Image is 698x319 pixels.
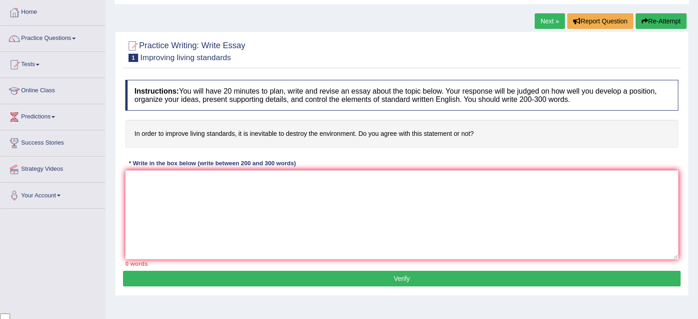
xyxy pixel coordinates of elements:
[0,78,105,101] a: Online Class
[134,87,179,95] b: Instructions:
[125,159,299,168] div: * Write in the box below (write between 200 and 300 words)
[0,183,105,206] a: Your Account
[535,13,565,29] a: Next »
[125,259,678,268] div: 0 words
[0,52,105,75] a: Tests
[0,26,105,49] a: Practice Questions
[636,13,687,29] button: Re-Attempt
[0,104,105,127] a: Predictions
[128,54,138,62] span: 1
[0,157,105,179] a: Strategy Videos
[567,13,633,29] button: Report Question
[123,271,681,286] button: Verify
[140,53,231,62] small: Improving living standards
[0,130,105,153] a: Success Stories
[125,39,245,62] h2: Practice Writing: Write Essay
[125,80,678,111] h4: You will have 20 minutes to plan, write and revise an essay about the topic below. Your response ...
[125,120,678,148] h4: In order to improve living standards, it is inevitable to destroy the environment. Do you agree w...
